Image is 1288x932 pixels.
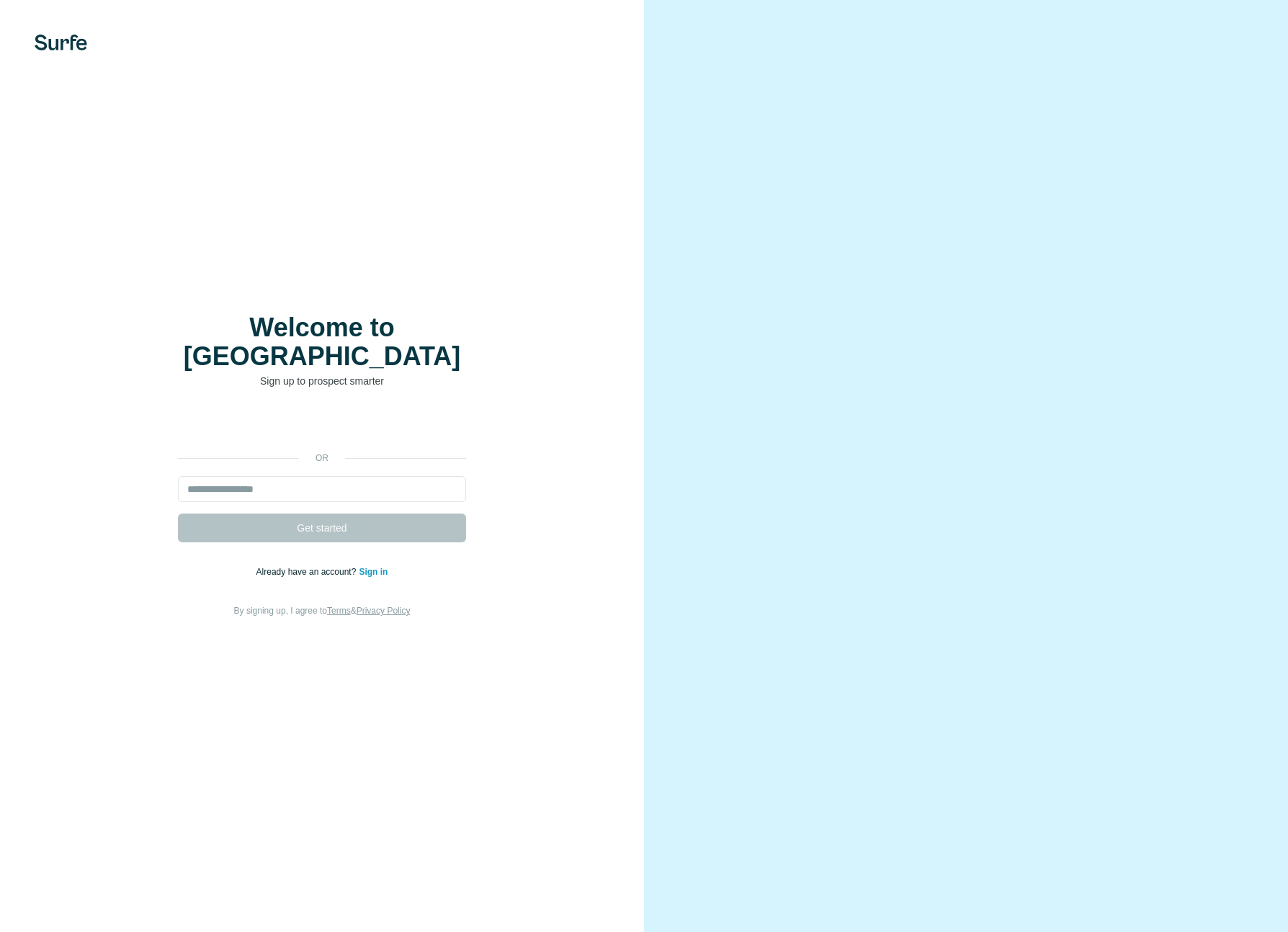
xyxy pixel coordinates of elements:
[234,606,411,616] span: By signing up, I agree to &
[35,35,87,50] img: Surfe's logo
[178,313,466,371] h1: Welcome to [GEOGRAPHIC_DATA]
[299,452,345,465] p: or
[178,374,466,388] p: Sign up to prospect smarter
[256,567,359,577] span: Already have an account?
[357,606,411,616] a: Privacy Policy
[359,567,388,577] a: Sign in
[327,606,351,616] a: Terms
[171,410,473,442] iframe: Sign in with Google Button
